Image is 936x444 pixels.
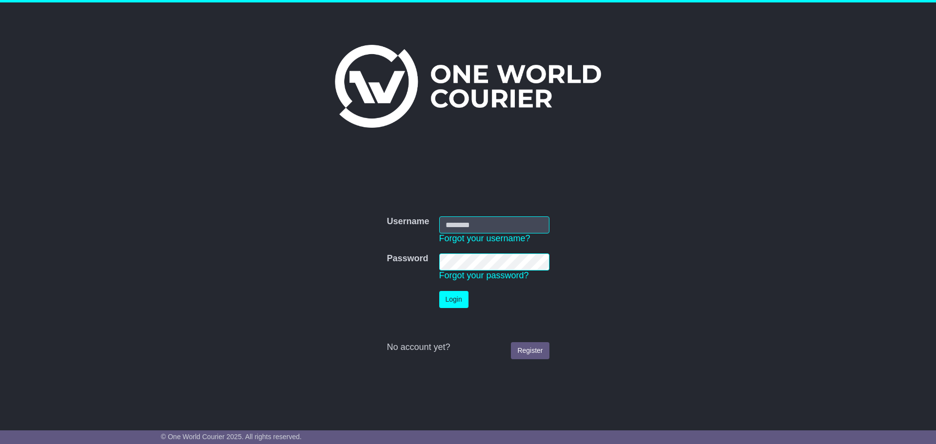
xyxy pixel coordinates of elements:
label: Username [387,216,429,227]
button: Login [439,291,468,308]
span: © One World Courier 2025. All rights reserved. [161,433,302,441]
img: One World [335,45,601,128]
a: Forgot your password? [439,270,529,280]
a: Forgot your username? [439,233,530,243]
div: No account yet? [387,342,549,353]
label: Password [387,253,428,264]
a: Register [511,342,549,359]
